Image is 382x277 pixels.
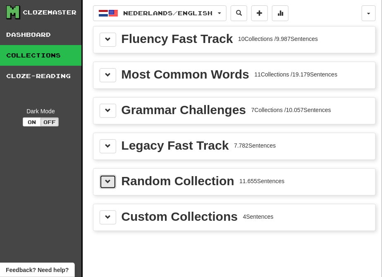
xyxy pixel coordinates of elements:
div: 7.782 Sentences [234,141,276,150]
div: Legacy Fast Track [122,139,229,152]
div: 11.655 Sentences [239,177,284,185]
div: Clozemaster [23,8,76,17]
div: Custom Collections [122,210,238,223]
button: Add sentence to collection [251,5,268,21]
button: Search sentences [231,5,247,21]
div: 10 Collections / 9.987 Sentences [238,35,318,43]
div: Most Common Words [122,68,249,81]
button: More stats [272,5,289,21]
div: Random Collection [122,175,234,187]
span: Open feedback widget [6,266,69,274]
div: Fluency Fast Track [122,33,233,45]
div: Dark Mode [6,107,75,115]
button: Nederlands/English [93,5,227,21]
button: On [23,117,41,127]
span: Nederlands / English [124,10,213,17]
button: Off [41,117,59,127]
div: 7 Collections / 10.057 Sentences [251,106,331,114]
div: 11 Collections / 19.179 Sentences [254,70,337,79]
div: 4 Sentences [243,213,274,221]
div: Grammar Challenges [122,104,246,116]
